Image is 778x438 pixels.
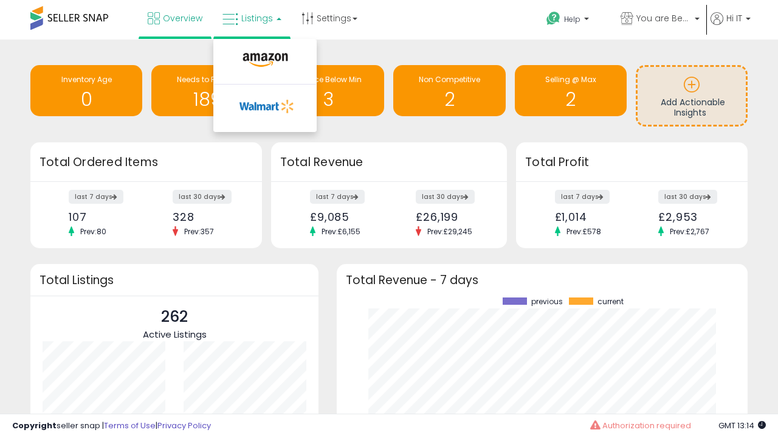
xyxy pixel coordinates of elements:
[597,297,624,306] span: current
[74,226,112,237] span: Prev: 80
[564,14,580,24] span: Help
[151,65,263,116] a: Needs to Reprice 189
[711,12,751,40] a: Hi IT
[278,89,378,109] h1: 3
[555,190,610,204] label: last 7 days
[40,276,309,285] h3: Total Listings
[658,190,717,204] label: last 30 days
[416,210,486,223] div: £26,199
[143,328,207,341] span: Active Listings
[545,74,596,85] span: Selling @ Max
[315,226,367,237] span: Prev: £6,155
[69,210,137,223] div: 107
[30,65,142,116] a: Inventory Age 0
[726,12,742,24] span: Hi IT
[12,420,57,431] strong: Copyright
[416,190,475,204] label: last 30 days
[393,65,505,116] a: Non Competitive 2
[636,12,691,24] span: You are Beautiful ([GEOGRAPHIC_DATA])
[419,74,480,85] span: Non Competitive
[560,226,607,237] span: Prev: £578
[718,420,766,431] span: 2025-08-15 13:14 GMT
[310,210,380,223] div: £9,085
[69,190,123,204] label: last 7 days
[178,226,220,237] span: Prev: 357
[638,67,746,125] a: Add Actionable Insights
[143,305,207,328] p: 262
[157,89,257,109] h1: 189
[346,276,738,285] h3: Total Revenue - 7 days
[280,154,498,171] h3: Total Revenue
[310,190,365,204] label: last 7 days
[163,12,202,24] span: Overview
[157,420,211,431] a: Privacy Policy
[173,190,232,204] label: last 30 days
[36,89,136,109] h1: 0
[661,96,725,119] span: Add Actionable Insights
[664,226,715,237] span: Prev: £2,767
[537,2,610,40] a: Help
[525,154,738,171] h3: Total Profit
[531,297,563,306] span: previous
[177,74,238,85] span: Needs to Reprice
[555,210,623,223] div: £1,014
[272,65,384,116] a: BB Price Below Min 3
[421,226,478,237] span: Prev: £29,245
[399,89,499,109] h1: 2
[173,210,241,223] div: 328
[40,154,253,171] h3: Total Ordered Items
[515,65,627,116] a: Selling @ Max 2
[546,11,561,26] i: Get Help
[295,74,362,85] span: BB Price Below Min
[12,420,211,432] div: seller snap | |
[241,12,273,24] span: Listings
[658,210,726,223] div: £2,953
[61,74,112,85] span: Inventory Age
[521,89,621,109] h1: 2
[104,420,156,431] a: Terms of Use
